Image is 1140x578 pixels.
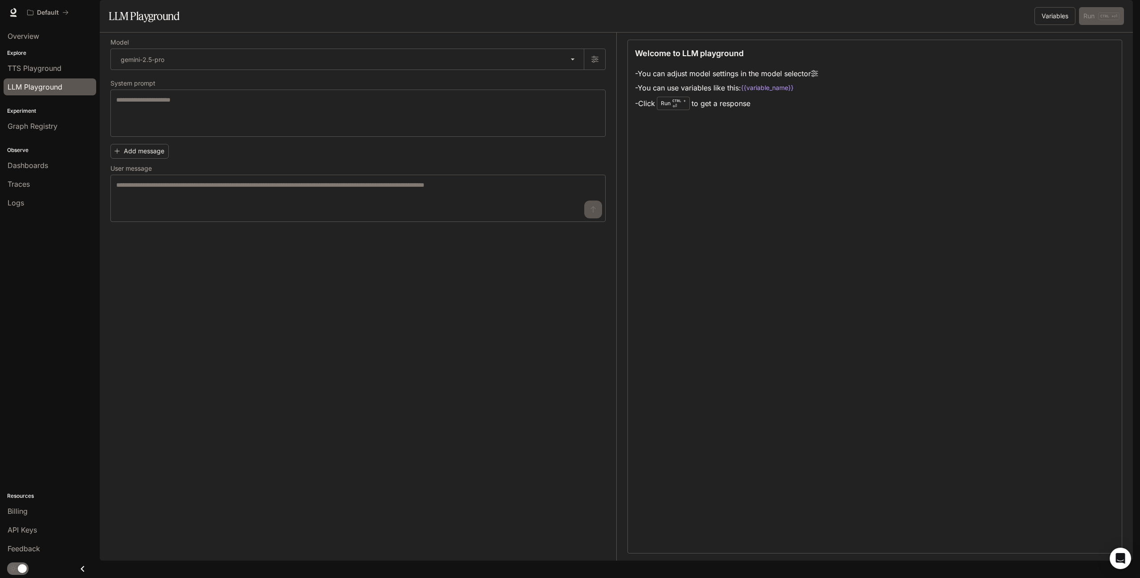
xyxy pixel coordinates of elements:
code: {{variable_name}} [741,83,794,92]
li: - Click to get a response [635,95,818,112]
button: Add message [110,144,169,159]
button: All workspaces [23,4,73,21]
p: Model [110,39,129,45]
h1: LLM Playground [109,7,179,25]
p: gemini-2.5-pro [121,55,164,64]
p: CTRL + [672,98,686,103]
p: Welcome to LLM playground [635,47,744,59]
div: Open Intercom Messenger [1110,548,1131,569]
p: ⏎ [672,98,686,109]
div: Run [657,97,690,110]
button: Variables [1034,7,1075,25]
p: System prompt [110,80,155,86]
li: - You can use variables like this: [635,81,818,95]
div: gemini-2.5-pro [111,49,584,70]
p: Default [37,9,59,16]
p: User message [110,165,152,172]
li: - You can adjust model settings in the model selector [635,66,818,81]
